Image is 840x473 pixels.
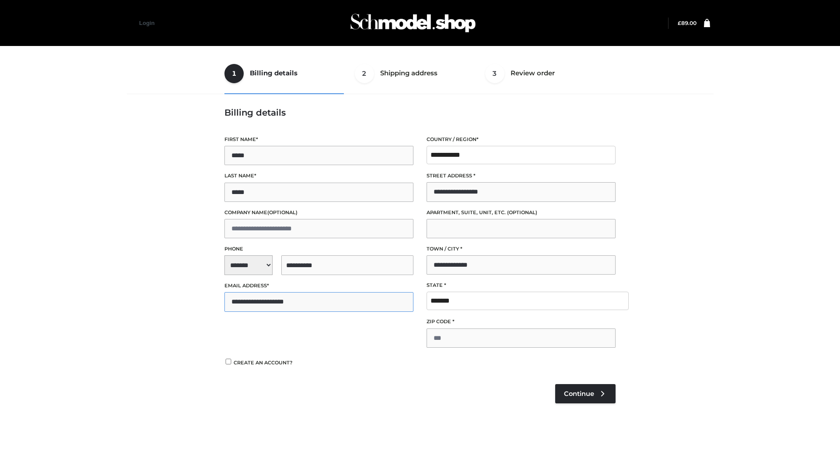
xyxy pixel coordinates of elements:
a: Continue [555,384,616,403]
input: Create an account? [224,359,232,364]
label: Last name [224,172,413,180]
h3: Billing details [224,107,616,118]
label: ZIP Code [427,318,616,326]
span: Continue [564,390,594,398]
span: Create an account? [234,360,293,366]
a: Login [139,20,154,26]
a: £89.00 [678,20,696,26]
label: Street address [427,172,616,180]
label: Country / Region [427,135,616,144]
span: (optional) [507,209,537,215]
label: First name [224,135,413,144]
span: (optional) [267,209,297,215]
bdi: 89.00 [678,20,696,26]
label: Email address [224,282,413,290]
span: £ [678,20,681,26]
label: State [427,281,616,289]
label: Company name [224,208,413,217]
label: Phone [224,245,413,253]
img: Schmodel Admin 964 [347,6,479,40]
label: Apartment, suite, unit, etc. [427,208,616,217]
label: Town / City [427,245,616,253]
